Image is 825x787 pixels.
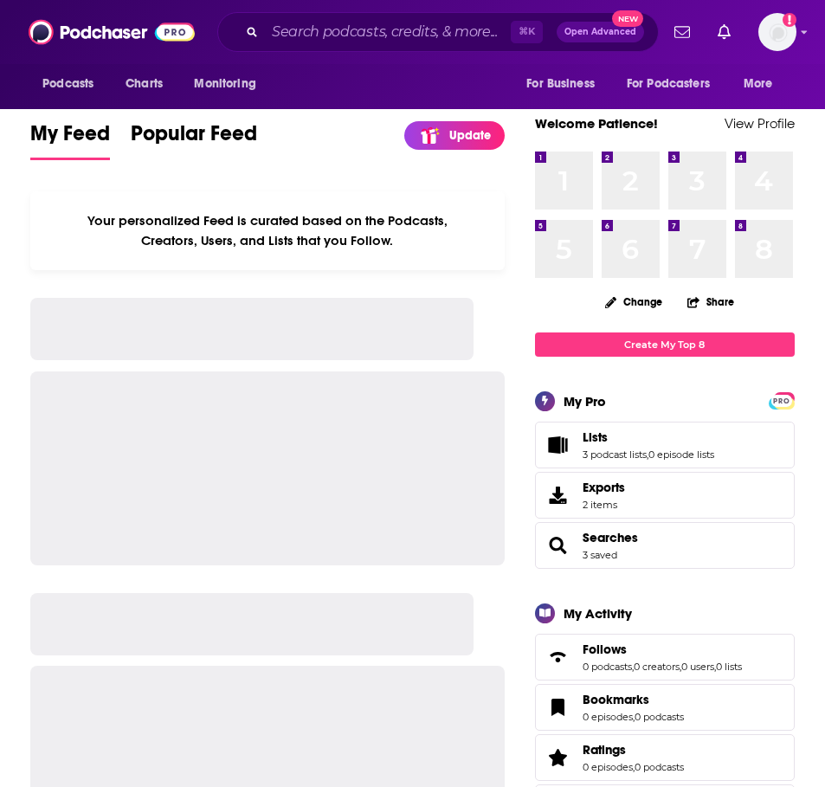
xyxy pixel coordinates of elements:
[711,17,738,47] a: Show notifications dropdown
[744,72,773,96] span: More
[541,745,576,770] a: Ratings
[583,429,608,445] span: Lists
[217,12,659,52] div: Search podcasts, credits, & more...
[633,761,635,773] span: ,
[725,115,795,132] a: View Profile
[126,72,163,96] span: Charts
[42,72,93,96] span: Podcasts
[404,121,505,150] a: Update
[265,18,511,46] input: Search podcasts, credits, & more...
[616,68,735,100] button: open menu
[131,120,257,157] span: Popular Feed
[535,522,795,569] span: Searches
[30,191,504,270] div: Your personalized Feed is curated based on the Podcasts, Creators, Users, and Lists that you Follow.
[541,695,576,719] a: Bookmarks
[771,393,792,406] a: PRO
[535,422,795,468] span: Lists
[583,448,647,461] a: 3 podcast lists
[732,68,795,100] button: open menu
[535,115,658,132] a: Welcome Patience!
[535,634,795,681] span: Follows
[758,13,796,51] img: User Profile
[114,68,173,100] a: Charts
[583,480,625,495] span: Exports
[30,68,116,100] button: open menu
[583,711,633,723] a: 0 episodes
[583,692,684,707] a: Bookmarks
[30,120,110,157] span: My Feed
[583,530,638,545] a: Searches
[583,429,714,445] a: Lists
[511,21,543,43] span: ⌘ K
[771,395,792,408] span: PRO
[535,472,795,519] a: Exports
[595,291,673,313] button: Change
[612,10,643,27] span: New
[541,533,576,558] a: Searches
[29,16,195,48] img: Podchaser - Follow, Share and Rate Podcasts
[783,13,796,27] svg: Add a profile image
[535,332,795,356] a: Create My Top 8
[647,448,648,461] span: ,
[583,642,627,657] span: Follows
[634,661,680,673] a: 0 creators
[681,661,714,673] a: 0 users
[564,28,636,36] span: Open Advanced
[758,13,796,51] button: Show profile menu
[535,684,795,731] span: Bookmarks
[635,761,684,773] a: 0 podcasts
[131,120,257,160] a: Popular Feed
[583,661,632,673] a: 0 podcasts
[449,128,491,143] p: Update
[30,120,110,160] a: My Feed
[627,72,710,96] span: For Podcasters
[541,483,576,507] span: Exports
[583,692,649,707] span: Bookmarks
[632,661,634,673] span: ,
[648,448,714,461] a: 0 episode lists
[541,433,576,457] a: Lists
[526,72,595,96] span: For Business
[633,711,635,723] span: ,
[714,661,716,673] span: ,
[716,661,742,673] a: 0 lists
[514,68,616,100] button: open menu
[194,72,255,96] span: Monitoring
[541,645,576,669] a: Follows
[583,642,742,657] a: Follows
[564,393,606,410] div: My Pro
[635,711,684,723] a: 0 podcasts
[583,742,626,758] span: Ratings
[583,761,633,773] a: 0 episodes
[535,734,795,781] span: Ratings
[667,17,697,47] a: Show notifications dropdown
[758,13,796,51] span: Logged in as patiencebaldacci
[680,661,681,673] span: ,
[583,549,617,561] a: 3 saved
[557,22,644,42] button: Open AdvancedNew
[182,68,278,100] button: open menu
[583,742,684,758] a: Ratings
[583,499,625,511] span: 2 items
[564,605,632,622] div: My Activity
[686,285,735,319] button: Share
